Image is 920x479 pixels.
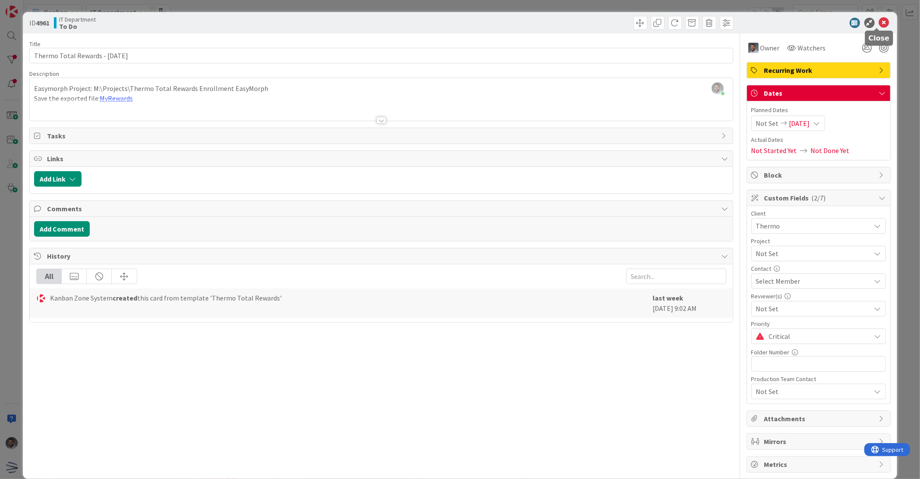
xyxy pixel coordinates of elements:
span: Not Started Yet [751,145,797,156]
img: djeBQYN5TwDXpyYgE8PwxaHb1prKLcgM.jpg [712,82,724,94]
span: Links [47,153,717,164]
span: Attachments [764,413,875,424]
span: Comments [47,203,717,214]
label: Title [29,40,41,48]
span: Custom Fields [764,193,875,203]
img: KS [36,294,46,303]
div: Client [751,210,886,216]
span: Select Member [756,276,801,286]
span: Block [764,170,875,180]
span: [DATE] [789,118,810,128]
span: Watchers [798,43,826,53]
span: Not Done Yet [811,145,850,156]
span: Critical [769,330,867,342]
div: Reviewer(s) [751,293,886,299]
div: [DATE] 9:02 AM [653,293,726,313]
input: Search... [626,269,726,284]
b: last week [653,294,684,302]
a: MyRewards [100,94,133,103]
span: Dates [764,88,875,98]
button: Add Link [34,171,82,187]
div: Contact [751,266,886,272]
div: Project [751,238,886,244]
span: History [47,251,717,261]
span: Not Set [756,385,867,398]
span: Not Set [756,247,867,260]
p: Save the exported file: [34,94,728,103]
span: Thermo [756,220,867,232]
b: created [113,294,137,302]
p: Easymorph Project: M:\Projects\Thermo Total Rewards Enrollment EasyMorph [34,84,728,94]
span: Actual Dates [751,135,886,144]
span: Tasks [47,131,717,141]
span: IT Department [59,16,96,23]
span: Metrics [764,459,875,470]
button: Add Comment [34,221,90,237]
span: Recurring Work [764,65,875,75]
span: ID [29,18,50,28]
div: All [37,269,62,284]
span: Kanban Zone System this card from template 'Thermo Total Rewards' [50,293,282,303]
span: Planned Dates [751,106,886,115]
span: Support [18,1,39,12]
div: Priority [751,321,886,327]
label: Folder Number [751,348,790,356]
span: Mirrors [764,436,875,447]
input: type card name here... [29,48,733,63]
img: FS [748,43,759,53]
b: 4961 [36,19,50,27]
span: ( 2/7 ) [812,194,826,202]
b: To Do [59,23,96,30]
span: Owner [760,43,780,53]
span: Not Set [756,118,779,128]
div: Production Team Contact [751,376,886,382]
span: Description [29,70,59,78]
h5: Close [869,34,890,42]
span: Not Set [756,304,871,314]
